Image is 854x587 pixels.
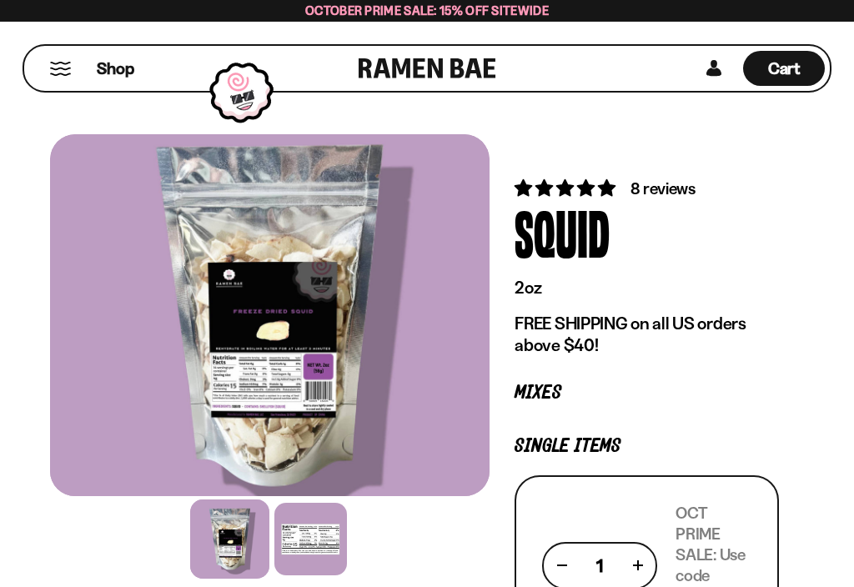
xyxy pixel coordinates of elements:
[743,46,825,91] div: Cart
[630,178,696,198] span: 8 reviews
[515,178,619,198] span: 4.75 stars
[515,439,779,454] p: Single Items
[97,58,134,80] span: Shop
[305,3,549,18] span: October Prime Sale: 15% off Sitewide
[515,313,779,357] p: FREE SHIPPING on all US orders above $40!
[515,277,779,299] p: 2oz
[596,555,603,576] span: 1
[515,200,610,263] div: Squid
[97,51,134,86] a: Shop
[768,58,801,78] span: Cart
[49,62,72,76] button: Mobile Menu Trigger
[515,385,779,401] p: Mixes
